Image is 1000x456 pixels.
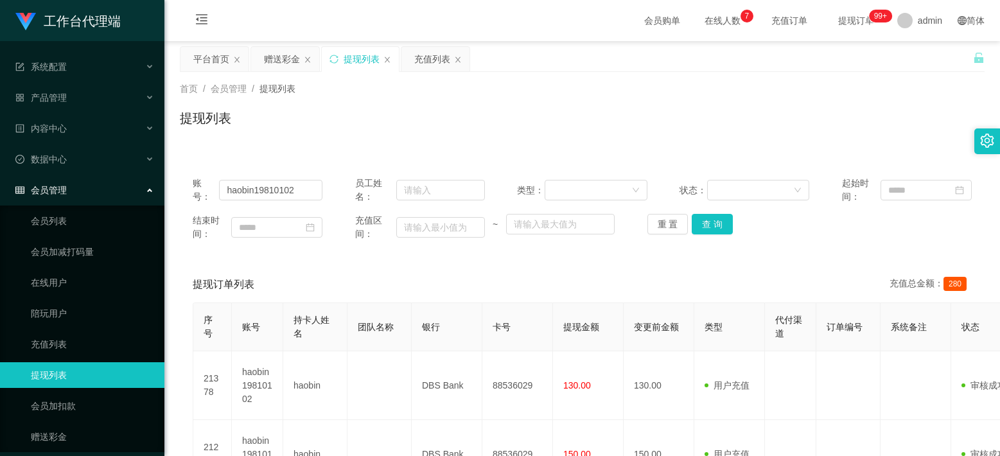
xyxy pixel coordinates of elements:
p: 7 [745,10,750,22]
button: 查 询 [692,214,733,234]
span: 员工姓名： [355,177,396,204]
span: 产品管理 [15,92,67,103]
span: 序号 [204,315,213,338]
i: 图标: calendar [955,186,964,195]
span: 提现订单列表 [193,277,254,292]
sup: 1110 [869,10,892,22]
input: 请输入 [396,180,485,200]
span: 130.00 [563,380,591,390]
a: 提现列表 [31,362,154,388]
span: 订单编号 [827,322,863,332]
div: 平台首页 [193,47,229,71]
span: 团队名称 [358,322,394,332]
span: 持卡人姓名 [294,315,329,338]
i: 图标: unlock [973,52,985,64]
td: 88536029 [482,351,553,420]
span: 类型： [517,184,545,197]
span: 银行 [422,322,440,332]
div: 充值总金额： [890,277,972,292]
input: 请输入最大值为 [506,214,615,234]
span: 提现列表 [259,83,295,94]
span: 变更前金额 [634,322,679,332]
h1: 提现列表 [180,109,231,128]
a: 在线用户 [31,270,154,295]
a: 赠送彩金 [31,424,154,450]
input: 请输入最小值为 [396,217,485,238]
i: 图标: global [958,16,967,25]
td: DBS Bank [412,351,482,420]
span: ~ [485,218,506,231]
span: 首页 [180,83,198,94]
span: / [252,83,254,94]
i: 图标: check-circle-o [15,155,24,164]
i: 图标: down [794,186,802,195]
span: 结束时间： [193,214,231,241]
span: 280 [943,277,967,291]
i: 图标: close [454,56,462,64]
span: 充值区间： [355,214,396,241]
span: 状态： [680,184,707,197]
i: 图标: profile [15,124,24,133]
div: 充值列表 [414,47,450,71]
span: 提现金额 [563,322,599,332]
span: 会员管理 [211,83,247,94]
i: 图标: sync [329,55,338,64]
span: 起始时间： [842,177,881,204]
div: 提现列表 [344,47,380,71]
span: 类型 [705,322,723,332]
span: 账号： [193,177,219,204]
a: 会员加减打码量 [31,239,154,265]
span: 用户充值 [705,380,750,390]
span: 状态 [961,322,979,332]
span: 充值订单 [765,16,814,25]
a: 会员加扣款 [31,393,154,419]
i: 图标: menu-fold [180,1,224,42]
img: logo.9652507e.png [15,13,36,31]
span: 提现订单 [832,16,881,25]
td: haobin19810102 [232,351,283,420]
span: 在线人数 [698,16,747,25]
i: 图标: setting [980,134,994,148]
td: 130.00 [624,351,694,420]
i: 图标: close [233,56,241,64]
a: 充值列表 [31,331,154,357]
span: 系统配置 [15,62,67,72]
a: 工作台代理端 [15,15,121,26]
td: 21378 [193,351,232,420]
td: haobin [283,351,347,420]
div: 赠送彩金 [264,47,300,71]
input: 请输入 [219,180,322,200]
span: 卡号 [493,322,511,332]
sup: 7 [741,10,753,22]
i: 图标: appstore-o [15,93,24,102]
span: 数据中心 [15,154,67,164]
span: 代付渠道 [775,315,802,338]
a: 会员列表 [31,208,154,234]
i: 图标: close [304,56,311,64]
i: 图标: down [632,186,640,195]
h1: 工作台代理端 [44,1,121,42]
a: 陪玩用户 [31,301,154,326]
span: 会员管理 [15,185,67,195]
i: 图标: form [15,62,24,71]
span: 系统备注 [891,322,927,332]
span: 账号 [242,322,260,332]
button: 重 置 [647,214,689,234]
span: 内容中心 [15,123,67,134]
i: 图标: close [383,56,391,64]
span: / [203,83,206,94]
i: 图标: calendar [306,223,315,232]
i: 图标: table [15,186,24,195]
